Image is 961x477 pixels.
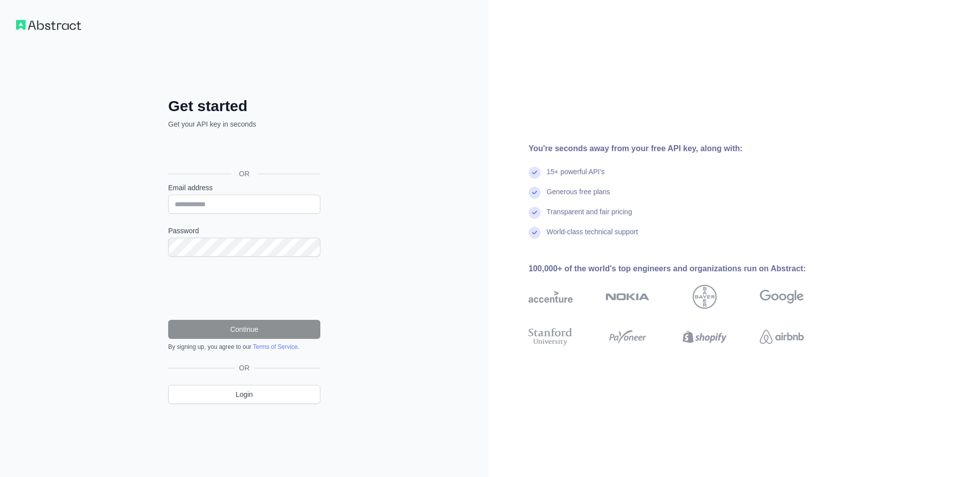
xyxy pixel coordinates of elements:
[168,119,320,129] p: Get your API key in seconds
[547,227,638,247] div: World-class technical support
[547,207,632,227] div: Transparent and fair pricing
[168,385,320,404] a: Login
[529,285,573,309] img: accenture
[168,97,320,115] h2: Get started
[168,226,320,236] label: Password
[606,285,650,309] img: nokia
[529,167,541,179] img: check mark
[760,326,804,348] img: airbnb
[529,227,541,239] img: check mark
[168,343,320,351] div: By signing up, you agree to our .
[163,140,323,162] iframe: Nút Đăng nhập bằng Google
[168,269,320,308] iframe: reCAPTCHA
[529,326,573,348] img: stanford university
[529,207,541,219] img: check mark
[16,20,81,30] img: Workflow
[168,183,320,193] label: Email address
[693,285,717,309] img: bayer
[606,326,650,348] img: payoneer
[231,169,258,179] span: OR
[547,187,610,207] div: Generous free plans
[168,320,320,339] button: Continue
[253,343,297,350] a: Terms of Service
[529,187,541,199] img: check mark
[529,143,836,155] div: You're seconds away from your free API key, along with:
[683,326,727,348] img: shopify
[760,285,804,309] img: google
[529,263,836,275] div: 100,000+ of the world's top engineers and organizations run on Abstract:
[235,363,254,373] span: OR
[547,167,605,187] div: 15+ powerful API's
